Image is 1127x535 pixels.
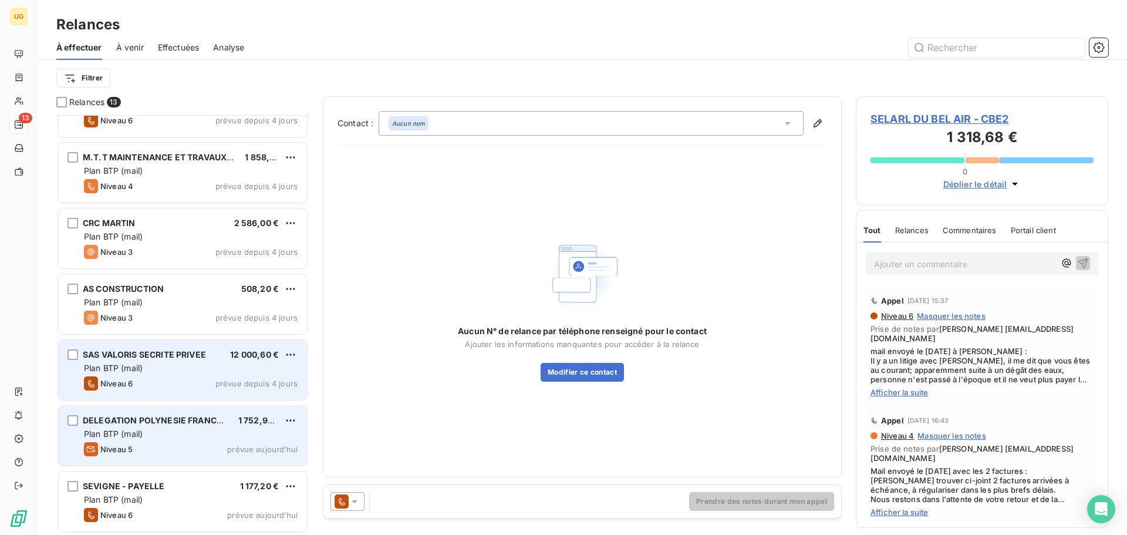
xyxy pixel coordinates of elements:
span: Relances [895,226,929,235]
span: Niveau 5 [100,445,133,454]
span: Appel [881,416,904,425]
span: CRC MARTIN [83,218,136,228]
span: [PERSON_NAME] [EMAIL_ADDRESS][DOMAIN_NAME] [870,444,1074,463]
span: Niveau 6 [100,379,133,388]
span: Plan BTP (mail) [84,363,143,373]
label: Contact : [338,117,379,129]
span: 1 858,89 € [245,152,288,162]
span: Plan BTP (mail) [84,429,143,439]
span: prévue depuis 4 jours [215,313,298,322]
span: 13 [19,113,32,123]
span: 1 752,96 € [238,415,281,425]
span: Plan BTP (mail) [84,231,143,241]
span: Niveau 6 [100,510,133,520]
button: Prendre des notes durant mon appel [689,492,834,511]
span: Afficher la suite [870,388,1094,397]
button: Filtrer [56,69,110,88]
span: Niveau 6 [880,311,913,321]
span: prévue aujourd’hui [227,510,298,520]
span: prévue depuis 4 jours [215,181,298,191]
button: Modifier ce contact [541,363,624,382]
span: [DATE] 16:43 [907,417,949,424]
span: Analyse [213,42,244,53]
h3: Relances [56,14,120,35]
span: [DATE] 15:37 [907,297,949,304]
span: Niveau 3 [100,247,133,257]
img: Logo LeanPay [9,509,28,528]
span: À venir [116,42,144,53]
span: Relances [69,96,104,108]
span: Plan BTP (mail) [84,166,143,176]
span: Mail envoyé le [DATE] avec les 2 factures : [PERSON_NAME] trouver ci-joint 2 factures arrivées à ... [870,466,1094,504]
span: Afficher la suite [870,507,1094,517]
span: Effectuées [158,42,200,53]
span: 2 586,00 € [234,218,279,228]
span: Tout [863,226,881,235]
span: SAS VALORIS SECRITE PRIVEE [83,349,206,359]
span: prévue depuis 4 jours [215,379,298,388]
span: Ajouter les informations manquantes pour accéder à la relance [465,339,699,349]
span: Niveau 6 [100,116,133,125]
span: SELARL DU BEL AIR - CBE2 [870,111,1094,127]
h3: 1 318,68 € [870,127,1094,150]
span: 12 000,60 € [230,349,279,359]
span: Masquer les notes [917,431,986,440]
span: Plan BTP (mail) [84,297,143,307]
span: AS CONSTRUCTION [83,284,164,294]
span: SEVIGNE - PAYELLE [83,481,165,491]
span: Niveau 4 [880,431,914,440]
span: prévue depuis 4 jours [215,116,298,125]
span: Appel [881,296,904,305]
span: mail envoyé le [DATE] à [PERSON_NAME] : Il y a un litige avec [PERSON_NAME], il me dit que vous ê... [870,346,1094,384]
span: prévue aujourd’hui [227,445,298,454]
span: À effectuer [56,42,102,53]
span: [PERSON_NAME] [EMAIL_ADDRESS][DOMAIN_NAME] [870,324,1074,343]
span: Aucun N° de relance par téléphone renseigné pour le contact [458,325,707,337]
span: Commentaires [943,226,997,235]
em: Aucun nom [392,119,425,127]
span: Prise de notes par [870,324,1094,343]
span: Portail client [1011,226,1056,235]
span: M.T.T MAINTENANCE ET TRAVAUX TERTIAIRES [83,152,277,162]
span: 1 177,20 € [240,481,279,491]
span: Niveau 3 [100,313,133,322]
span: 13 [107,97,120,107]
span: Niveau 4 [100,181,133,191]
div: Open Intercom Messenger [1087,495,1115,523]
span: prévue depuis 4 jours [215,247,298,257]
span: Prise de notes par [870,444,1094,463]
span: 0 [963,167,967,176]
span: Plan BTP (mail) [84,494,143,504]
input: Rechercher [909,38,1085,57]
span: 508,20 € [241,284,279,294]
span: Masquer les notes [917,311,986,321]
button: Déplier le détail [940,177,1025,191]
div: UG [9,7,28,26]
img: Empty state [545,236,620,312]
span: DELEGATION POLYNESIE FRANCAISE [83,415,236,425]
div: grid [56,115,309,535]
span: Déplier le détail [943,178,1007,190]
